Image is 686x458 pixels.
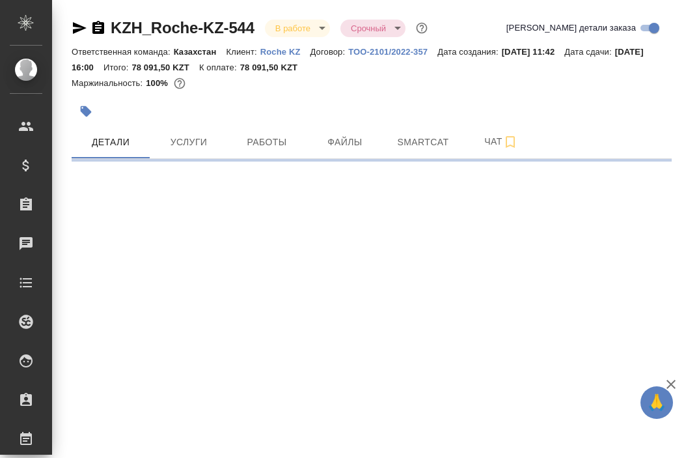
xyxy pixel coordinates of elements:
[131,63,199,72] p: 78 091,50 KZT
[260,47,310,57] p: Roche KZ
[72,20,87,36] button: Скопировать ссылку для ЯМессенджера
[199,63,240,72] p: К оплате:
[236,134,298,150] span: Работы
[640,386,673,419] button: 🙏
[79,134,142,150] span: Детали
[470,134,532,150] span: Чат
[90,20,106,36] button: Скопировать ссылку
[437,47,501,57] p: Дата создания:
[271,23,314,34] button: В работе
[146,78,171,88] p: 100%
[564,47,614,57] p: Дата сдачи:
[347,23,390,34] button: Срочный
[226,47,260,57] p: Клиент:
[103,63,131,72] p: Итого:
[72,97,100,126] button: Добавить тэг
[72,47,174,57] p: Ответственная команда:
[171,75,188,92] button: 0.00 KZT;
[310,47,349,57] p: Договор:
[348,47,437,57] p: ТОО-2101/2022-357
[502,47,565,57] p: [DATE] 11:42
[111,19,254,36] a: KZH_Roche-KZ-544
[646,389,668,416] span: 🙏
[265,20,330,37] div: В работе
[240,63,308,72] p: 78 091,50 KZT
[314,134,376,150] span: Файлы
[72,78,146,88] p: Маржинальность:
[502,134,518,150] svg: Подписаться
[260,46,310,57] a: Roche KZ
[506,21,636,35] span: [PERSON_NAME] детали заказа
[348,46,437,57] a: ТОО-2101/2022-357
[392,134,454,150] span: Smartcat
[340,20,405,37] div: В работе
[158,134,220,150] span: Услуги
[413,20,430,36] button: Доп статусы указывают на важность/срочность заказа
[174,47,226,57] p: Казахстан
